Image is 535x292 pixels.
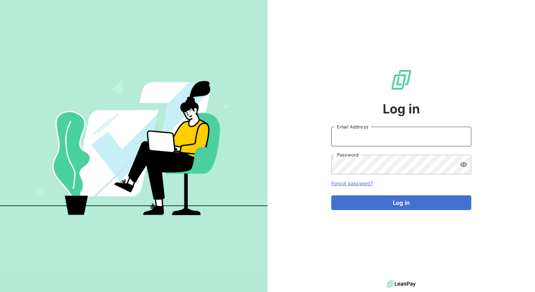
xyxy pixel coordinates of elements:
[383,99,420,118] span: Log in
[390,69,412,91] img: LeanPay Logo
[331,195,471,210] button: Log in
[331,180,373,186] a: Forgot password?
[331,127,471,146] input: placeholder
[387,279,416,289] img: logo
